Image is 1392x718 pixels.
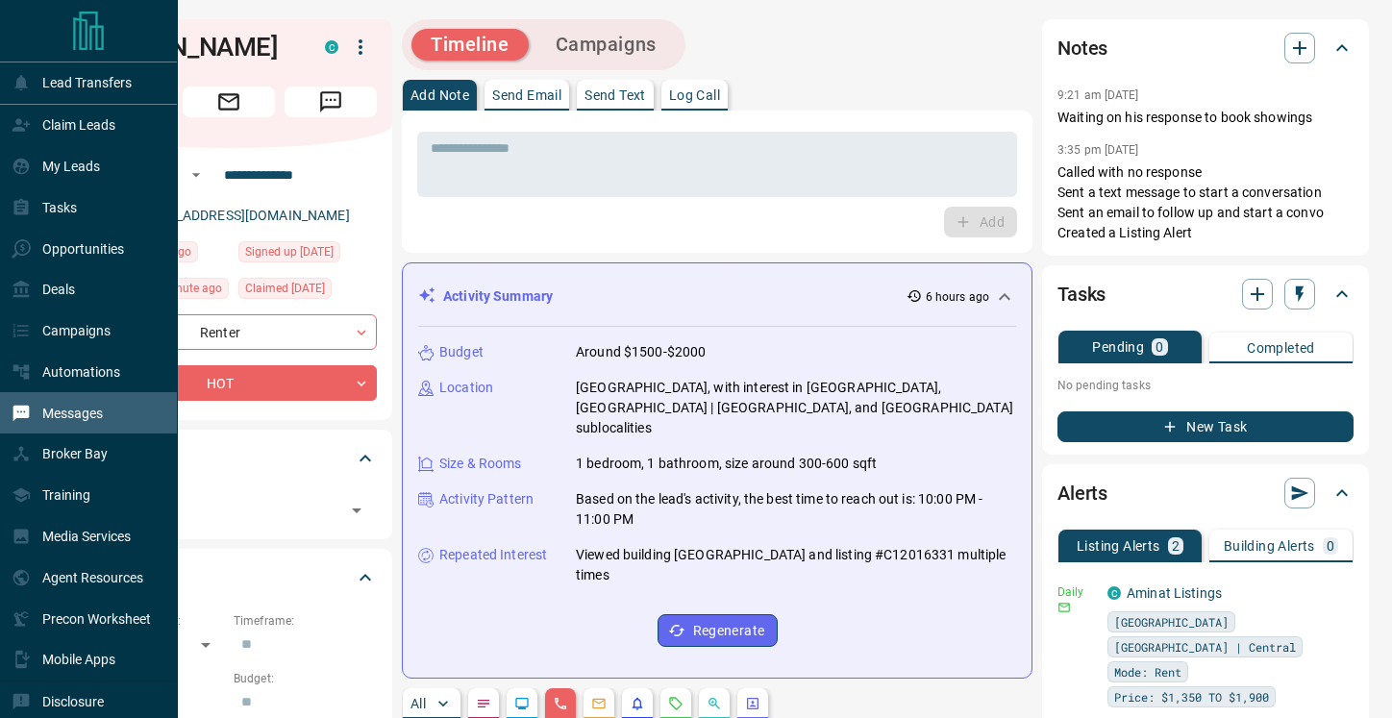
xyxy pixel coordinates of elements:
div: Tags [81,435,377,482]
p: Send Email [492,88,561,102]
svg: Agent Actions [745,696,760,711]
a: [EMAIL_ADDRESS][DOMAIN_NAME] [133,208,350,223]
p: Send Text [584,88,646,102]
svg: Opportunities [707,696,722,711]
button: Campaigns [536,29,676,61]
p: Repeated Interest [439,545,547,565]
p: 0 [1156,340,1163,354]
p: [GEOGRAPHIC_DATA], with interest in [GEOGRAPHIC_DATA], [GEOGRAPHIC_DATA] | [GEOGRAPHIC_DATA], and... [576,378,1016,438]
div: condos.ca [325,40,338,54]
p: Completed [1247,341,1315,355]
p: Size & Rooms [439,454,522,474]
p: Daily [1057,583,1096,601]
svg: Listing Alerts [630,696,645,711]
p: Log Call [669,88,720,102]
p: Based on the lead's activity, the best time to reach out is: 10:00 PM - 11:00 PM [576,489,1016,530]
button: Open [343,497,370,524]
h2: Tasks [1057,279,1106,309]
svg: Notes [476,696,491,711]
button: Timeline [411,29,529,61]
div: Alerts [1057,470,1354,516]
span: Mode: Rent [1114,662,1181,681]
p: 0 [1327,539,1334,553]
div: Tasks [1057,271,1354,317]
p: Building Alerts [1224,539,1315,553]
h2: Notes [1057,33,1107,63]
p: Viewed building [GEOGRAPHIC_DATA] and listing #C12016331 multiple times [576,545,1016,585]
p: 2 [1172,539,1180,553]
span: [GEOGRAPHIC_DATA] [1114,612,1229,631]
p: 9:21 am [DATE] [1057,88,1139,102]
div: Notes [1057,25,1354,71]
h1: [PERSON_NAME] [81,32,296,62]
p: Location [439,378,493,398]
p: 1 bedroom, 1 bathroom, size around 300-600 sqft [576,454,877,474]
p: Activity Summary [443,286,553,307]
p: Activity Pattern [439,489,534,509]
p: Add Note [410,88,469,102]
p: All [410,697,426,710]
p: Timeframe: [234,612,377,630]
span: Price: $1,350 TO $1,900 [1114,687,1269,706]
span: Email [183,87,275,117]
h2: Alerts [1057,478,1107,508]
p: Called with no response Sent a text message to start a conversation Sent an email to follow up an... [1057,162,1354,243]
p: Around $1500-$2000 [576,342,706,362]
div: Activity Summary6 hours ago [418,279,1016,314]
div: Renter [81,314,377,350]
span: Claimed [DATE] [245,279,325,298]
p: 3:35 pm [DATE] [1057,143,1139,157]
p: 6 hours ago [926,288,989,306]
button: New Task [1057,411,1354,442]
span: Signed up [DATE] [245,242,334,261]
button: Open [185,163,208,186]
p: Waiting on his response to book showings [1057,108,1354,128]
div: HOT [81,365,377,401]
p: Pending [1092,340,1144,354]
svg: Emails [591,696,607,711]
a: Aminat Listings [1127,585,1222,601]
div: Wed Mar 26 2025 [238,241,377,268]
span: Message [285,87,377,117]
p: Listing Alerts [1077,539,1160,553]
div: Criteria [81,555,377,601]
svg: Calls [553,696,568,711]
p: Budget [439,342,484,362]
p: Budget: [234,670,377,687]
svg: Lead Browsing Activity [514,696,530,711]
p: No pending tasks [1057,371,1354,400]
div: condos.ca [1107,586,1121,600]
button: Regenerate [658,614,778,647]
span: [GEOGRAPHIC_DATA] | Central [1114,637,1296,656]
svg: Email [1057,601,1071,614]
svg: Requests [668,696,684,711]
div: Thu Mar 27 2025 [238,278,377,305]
